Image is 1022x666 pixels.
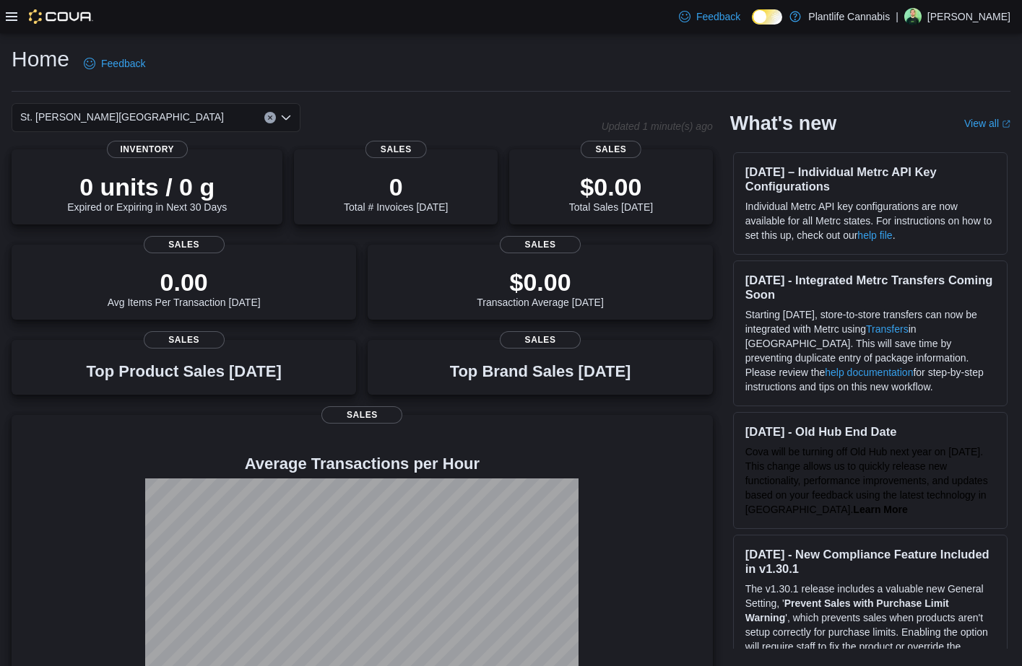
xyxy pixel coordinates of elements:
[500,331,581,349] span: Sales
[108,268,261,308] div: Avg Items Per Transaction [DATE]
[745,165,995,193] h3: [DATE] – Individual Metrc API Key Configurations
[87,363,282,380] h3: Top Product Sales [DATE]
[853,504,907,515] a: Learn More
[964,118,1010,129] a: View allExternal link
[108,268,261,297] p: 0.00
[12,45,69,74] h1: Home
[896,8,898,25] p: |
[581,141,641,158] span: Sales
[67,172,227,201] p: 0 units / 0 g
[107,141,188,158] span: Inventory
[569,172,653,213] div: Total Sales [DATE]
[144,331,225,349] span: Sales
[101,56,145,71] span: Feedback
[23,455,701,473] h4: Average Transactions per Hour
[67,172,227,213] div: Expired or Expiring in Next 30 Days
[904,8,922,25] div: Brad Christensen
[1002,120,1010,128] svg: External link
[20,108,224,126] span: St. [PERSON_NAME][GEOGRAPHIC_DATA]
[745,424,995,439] h3: [DATE] - Old Hub End Date
[29,9,93,24] img: Cova
[365,141,426,158] span: Sales
[808,8,890,25] p: Plantlife Cannabis
[569,172,653,201] p: $0.00
[857,229,892,241] a: help file
[78,49,151,78] a: Feedback
[927,8,1010,25] p: [PERSON_NAME]
[602,121,713,132] p: Updated 1 minute(s) ago
[321,406,402,424] span: Sales
[745,446,988,515] span: Cova will be turning off Old Hub next year on [DATE]. This change allows us to quickly release ne...
[866,323,909,335] a: Transfers
[477,268,604,297] p: $0.00
[280,112,292,123] button: Open list of options
[696,9,740,24] span: Feedback
[450,363,631,380] h3: Top Brand Sales [DATE]
[745,597,949,623] strong: Prevent Sales with Purchase Limit Warning
[344,172,448,213] div: Total # Invoices [DATE]
[745,273,995,302] h3: [DATE] - Integrated Metrc Transfers Coming Soon
[745,547,995,576] h3: [DATE] - New Compliance Feature Included in v1.30.1
[825,367,913,378] a: help documentation
[264,112,276,123] button: Clear input
[673,2,746,31] a: Feedback
[500,236,581,253] span: Sales
[477,268,604,308] div: Transaction Average [DATE]
[144,236,225,253] span: Sales
[745,199,995,242] p: Individual Metrc API key configurations are now available for all Metrc states. For instructions ...
[344,172,448,201] p: 0
[745,307,995,394] p: Starting [DATE], store-to-store transfers can now be integrated with Metrc using in [GEOGRAPHIC_D...
[752,9,782,25] input: Dark Mode
[730,112,836,135] h2: What's new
